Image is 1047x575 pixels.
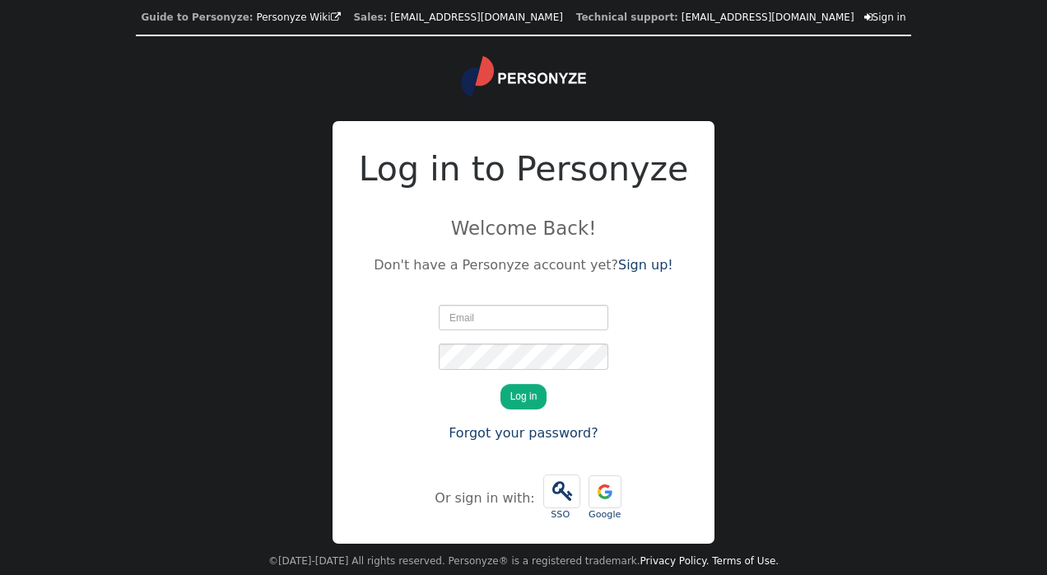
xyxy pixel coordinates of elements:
[682,12,854,23] a: [EMAIL_ADDRESS][DOMAIN_NAME]
[359,255,689,275] p: Don't have a Personyze account yet?
[449,425,598,441] a: Forgot your password?
[712,555,779,567] a: Terms of Use.
[500,384,547,409] button: Log in
[864,12,872,22] span: 
[543,508,578,522] div: SSO
[544,475,579,507] span: 
[141,12,253,23] b: Guide to Personyze:
[461,56,586,97] img: logo.svg
[864,12,906,23] a: Sign in
[359,144,689,195] h2: Log in to Personyze
[618,257,673,273] a: Sign up!
[539,466,584,531] a:  SSO
[576,12,678,23] b: Technical support:
[359,214,689,242] p: Welcome Back!
[640,555,710,567] a: Privacy Policy.
[353,12,387,23] b: Sales:
[589,508,621,522] div: Google
[584,467,626,531] a: Google
[435,489,538,508] div: Or sign in with:
[256,12,340,23] a: Personyze Wiki
[331,12,341,22] span: 
[390,12,563,23] a: [EMAIL_ADDRESS][DOMAIN_NAME]
[439,305,608,330] input: Email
